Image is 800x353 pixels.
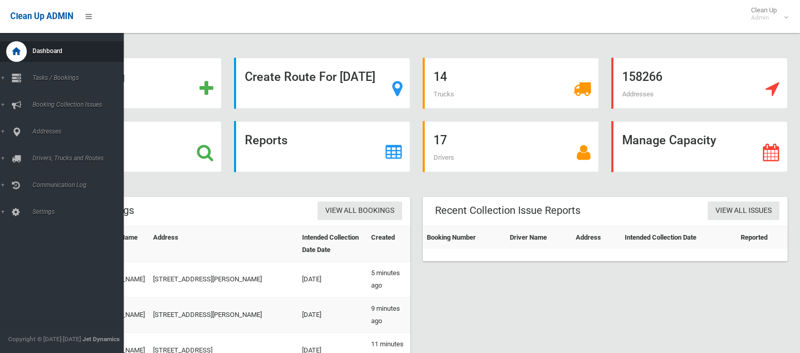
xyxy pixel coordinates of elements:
td: 9 minutes ago [367,297,411,333]
strong: Reports [245,133,288,147]
th: Driver Name [506,226,572,249]
td: [STREET_ADDRESS][PERSON_NAME] [149,262,298,297]
a: Search [45,121,222,172]
th: Intended Collection Date Date [298,226,367,262]
a: View All Bookings [318,201,402,221]
span: Trucks [434,90,454,98]
th: Address [149,226,298,262]
th: Created [367,226,411,262]
header: Recent Collection Issue Reports [423,200,593,221]
a: Reports [234,121,410,172]
small: Admin [751,14,777,22]
span: Addresses [622,90,654,98]
span: Drivers [434,154,454,161]
strong: Jet Dynamics [82,335,120,343]
span: Settings [29,208,124,215]
a: 17 Drivers [423,121,599,172]
strong: Manage Capacity [622,133,716,147]
td: 5 minutes ago [367,262,411,297]
span: Communication Log [29,181,124,189]
th: Booking Number [423,226,506,249]
strong: 158266 [622,70,662,84]
td: [DATE] [298,297,367,333]
span: Addresses [29,128,124,135]
th: Intended Collection Date [621,226,737,249]
a: Add Booking [45,58,222,109]
a: Create Route For [DATE] [234,58,410,109]
a: View All Issues [708,201,779,221]
span: Dashboard [29,47,124,55]
span: Booking Collection Issues [29,101,124,108]
a: Manage Capacity [611,121,788,172]
td: [STREET_ADDRESS][PERSON_NAME] [149,297,298,333]
span: Drivers, Trucks and Routes [29,155,124,162]
span: Copyright © [DATE]-[DATE] [8,335,81,343]
strong: 14 [434,70,447,84]
span: Clean Up ADMIN [10,11,73,21]
td: [DATE] [298,262,367,297]
a: 158266 Addresses [611,58,788,109]
span: Clean Up [746,6,787,22]
span: Tasks / Bookings [29,74,124,81]
a: 14 Trucks [423,58,599,109]
strong: 17 [434,133,447,147]
strong: Create Route For [DATE] [245,70,375,84]
th: Reported [737,226,788,249]
th: Address [572,226,620,249]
